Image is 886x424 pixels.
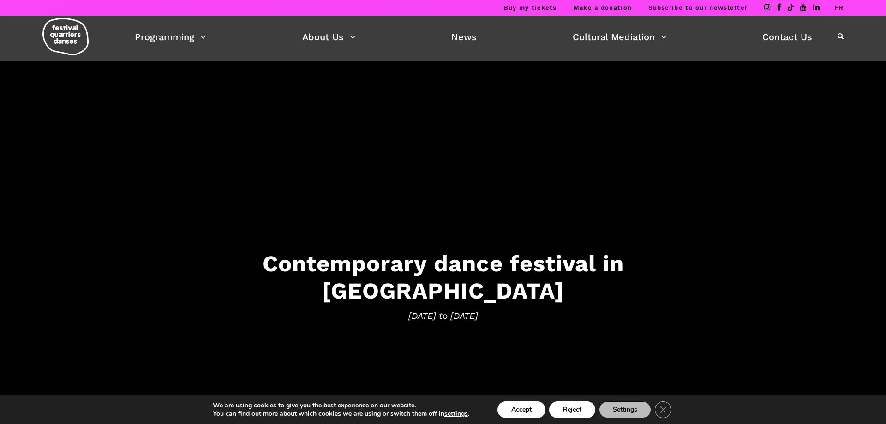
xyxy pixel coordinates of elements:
a: Programming [135,29,206,45]
p: You can find out more about which cookies we are using or switch them off in . [213,410,469,418]
a: Cultural Mediation [573,29,667,45]
button: Settings [599,401,651,418]
a: About Us [302,29,356,45]
a: Subscribe to our newsletter [648,4,748,11]
button: Accept [497,401,545,418]
button: settings [444,410,468,418]
button: Close GDPR Cookie Banner [655,401,671,418]
a: Make a donation [574,4,632,11]
button: Reject [549,401,595,418]
span: [DATE] to [DATE] [157,309,729,322]
a: Contact Us [762,29,812,45]
h3: Contemporary dance festival in [GEOGRAPHIC_DATA] [157,250,729,305]
a: News [451,29,477,45]
p: We are using cookies to give you the best experience on our website. [213,401,469,410]
img: logo-fqd-med [42,18,89,55]
a: FR [834,4,844,11]
a: Buy my tickets [504,4,557,11]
